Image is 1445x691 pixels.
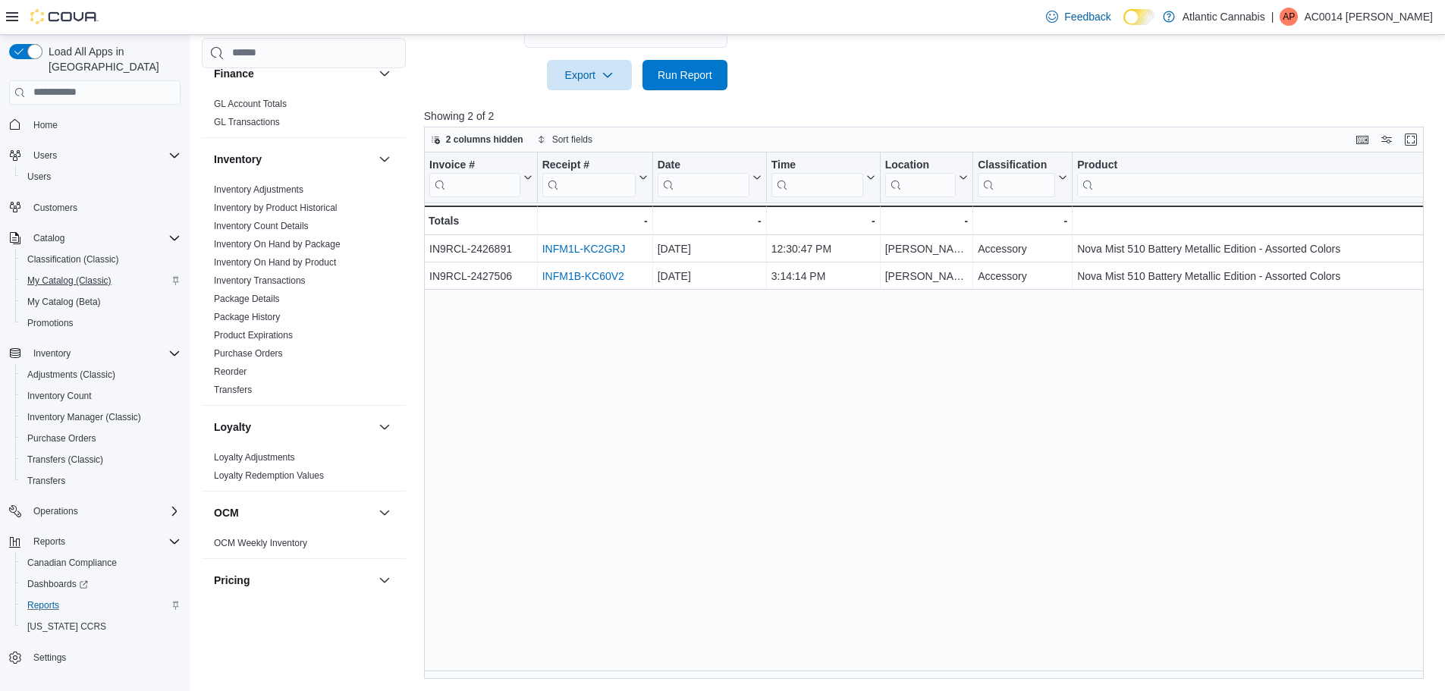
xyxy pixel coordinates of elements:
span: Reports [33,536,65,548]
button: Canadian Compliance [15,552,187,573]
a: Loyalty Adjustments [214,452,295,463]
div: Loyalty [202,448,406,491]
div: - [771,212,875,230]
span: Inventory by Product Historical [214,202,338,214]
span: Reorder [214,366,247,378]
button: Time [771,158,875,196]
a: Adjustments (Classic) [21,366,121,384]
button: My Catalog (Beta) [15,291,187,313]
div: Location [885,158,956,196]
span: OCM Weekly Inventory [214,537,307,549]
span: Inventory [33,347,71,360]
span: Transfers [27,475,65,487]
button: Invoice # [429,158,532,196]
button: Operations [3,501,187,522]
div: Time [771,158,863,172]
span: Inventory Count [27,390,92,402]
a: Package History [214,312,280,322]
a: Reports [21,596,65,614]
span: Reports [21,596,181,614]
a: Customers [27,199,83,217]
div: Location [885,158,956,172]
button: Catalog [27,229,71,247]
button: Inventory [27,344,77,363]
span: Inventory Manager (Classic) [27,411,141,423]
button: Location [885,158,968,196]
a: Purchase Orders [214,348,283,359]
span: Loyalty Redemption Values [214,470,324,482]
button: Reports [15,595,187,616]
button: Loyalty [375,418,394,436]
span: Settings [27,648,181,667]
a: My Catalog (Classic) [21,272,118,290]
div: [DATE] [658,267,762,285]
button: Classification [978,158,1067,196]
img: Cova [30,9,99,24]
span: My Catalog (Beta) [21,293,181,311]
span: Purchase Orders [27,432,96,444]
div: Nova Mist 510 Battery Metallic Edition - Assorted Colors [1077,240,1441,258]
span: Product Expirations [214,329,293,341]
div: OCM [202,534,406,558]
div: Classification [978,158,1055,196]
button: OCM [375,504,394,522]
div: - [978,212,1067,230]
div: - [658,212,762,230]
a: Inventory Count Details [214,221,309,231]
div: [PERSON_NAME] [885,240,968,258]
span: Transfers (Classic) [27,454,103,466]
span: Transfers (Classic) [21,451,181,469]
a: OCM Weekly Inventory [214,538,307,548]
button: Pricing [375,571,394,589]
button: Users [27,146,63,165]
button: Reports [27,532,71,551]
button: Inventory [214,152,372,167]
span: Dashboards [21,575,181,593]
button: Finance [375,64,394,83]
a: Transfers (Classic) [21,451,109,469]
div: Receipt # [542,158,636,172]
h3: Pricing [214,573,250,588]
a: INFM1L-KC2GRJ [542,243,626,255]
button: Finance [214,66,372,81]
span: Operations [27,502,181,520]
span: Promotions [27,317,74,329]
a: Inventory by Product Historical [214,203,338,213]
span: My Catalog (Classic) [27,275,112,287]
a: Loyalty Redemption Values [214,470,324,481]
span: Inventory Count [21,387,181,405]
span: 2 columns hidden [446,133,523,146]
a: Inventory On Hand by Package [214,239,341,250]
div: 3:14:14 PM [771,267,875,285]
button: Inventory [3,343,187,364]
span: Inventory On Hand by Product [214,256,336,269]
input: Dark Mode [1123,9,1155,25]
div: Product [1077,158,1429,172]
a: GL Transactions [214,117,280,127]
div: Classification [978,158,1055,172]
h3: Inventory [214,152,262,167]
span: Catalog [33,232,64,244]
div: - [885,212,968,230]
button: Classification (Classic) [15,249,187,270]
span: Inventory Count Details [214,220,309,232]
a: [US_STATE] CCRS [21,617,112,636]
span: Users [33,149,57,162]
span: Reports [27,532,181,551]
span: Inventory Manager (Classic) [21,408,181,426]
div: - [1077,212,1441,230]
div: Totals [429,212,532,230]
span: Load All Apps in [GEOGRAPHIC_DATA] [42,44,181,74]
div: Inventory [202,181,406,405]
button: Customers [3,196,187,218]
a: Inventory Transactions [214,275,306,286]
button: Promotions [15,313,187,334]
button: Keyboard shortcuts [1353,130,1371,149]
div: 12:30:47 PM [771,240,875,258]
a: Users [21,168,57,186]
div: - [542,212,648,230]
span: Package History [214,311,280,323]
button: Receipt # [542,158,648,196]
button: Inventory Manager (Classic) [15,407,187,428]
a: GL Account Totals [214,99,287,109]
